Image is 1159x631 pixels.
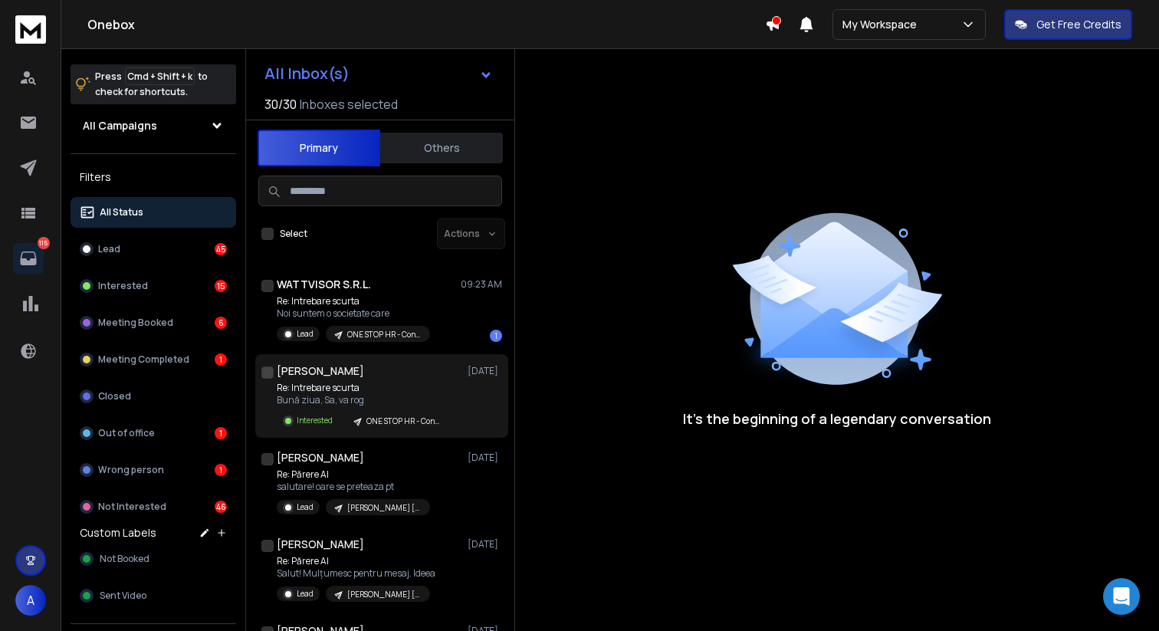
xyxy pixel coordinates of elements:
h1: WATTVISOR S.R.L. [277,277,371,292]
label: Select [280,228,307,240]
div: Open Intercom Messenger [1103,578,1140,615]
h3: Custom Labels [80,525,156,541]
p: 115 [38,237,50,249]
p: Lead [297,588,314,600]
button: All Campaigns [71,110,236,141]
p: Closed [98,390,131,403]
button: Meeting Completed1 [71,344,236,375]
button: Primary [258,130,380,166]
h1: Onebox [87,15,765,34]
p: Wrong person [98,464,164,476]
p: Re: Intrebare scurta [277,295,430,307]
span: Sent Video [100,590,146,602]
p: salutare! oare se preteaza pt [277,481,430,493]
h1: [PERSON_NAME] [277,537,364,552]
span: Not Booked [100,553,149,565]
span: Cmd + Shift + k [125,67,195,85]
button: Closed [71,381,236,412]
div: 45 [215,243,227,255]
img: logo [15,15,46,44]
p: ONE STOP HR - Construcții - 20k [347,329,421,340]
button: Meeting Booked6 [71,307,236,338]
p: Get Free Credits [1036,17,1121,32]
h3: Filters [71,166,236,188]
span: 30 / 30 [264,95,297,113]
p: [PERSON_NAME] [DEMOGRAPHIC_DATA] CEOs (12311) [347,589,421,600]
div: 1 [215,464,227,476]
p: Bună ziua, Sa, va rog [277,394,449,406]
p: 09:23 AM [461,278,502,291]
button: Sent Video [71,580,236,611]
p: Interested [98,280,148,292]
button: Not Booked [71,544,236,574]
button: A [15,585,46,616]
p: Lead [297,328,314,340]
p: Noi suntem o societate care [277,307,430,320]
p: All Status [100,206,143,219]
p: Not Interested [98,501,166,513]
button: Lead45 [71,234,236,265]
p: Re: Intrebare scurta [277,382,449,394]
button: All Status [71,197,236,228]
div: 1 [215,427,227,439]
div: 46 [215,501,227,513]
button: Not Interested46 [71,491,236,522]
button: Wrong person1 [71,455,236,485]
div: 15 [215,280,227,292]
h1: All Inbox(s) [264,66,350,81]
p: It’s the beginning of a legendary conversation [683,408,991,429]
button: Interested15 [71,271,236,301]
p: Out of office [98,427,155,439]
p: Meeting Booked [98,317,173,329]
p: Re: Părere AI [277,555,435,567]
button: Get Free Credits [1004,9,1132,40]
p: Salut! Mulțumesc pentru mesaj. Ideea [277,567,435,580]
p: My Workspace [842,17,923,32]
p: Lead [297,501,314,513]
p: ONE STOP HR - Construcții - 20k [366,416,440,427]
h1: [PERSON_NAME] [277,450,364,465]
div: 6 [215,317,227,329]
p: Meeting Completed [98,353,189,366]
div: 1 [215,353,227,366]
p: Interested [297,415,333,426]
p: [DATE] [468,452,502,464]
p: Re: Părere AI [277,468,430,481]
p: [PERSON_NAME] [DEMOGRAPHIC_DATA] CEOs (12311) [347,502,421,514]
h1: All Campaigns [83,118,157,133]
p: Lead [98,243,120,255]
div: 1 [490,330,502,342]
p: [DATE] [468,538,502,550]
h1: [PERSON_NAME] [277,363,364,379]
h3: Inboxes selected [300,95,398,113]
button: Others [380,131,503,165]
a: 115 [13,243,44,274]
button: Out of office1 [71,418,236,449]
p: [DATE] [468,365,502,377]
p: Press to check for shortcuts. [95,69,208,100]
button: All Inbox(s) [252,58,505,89]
